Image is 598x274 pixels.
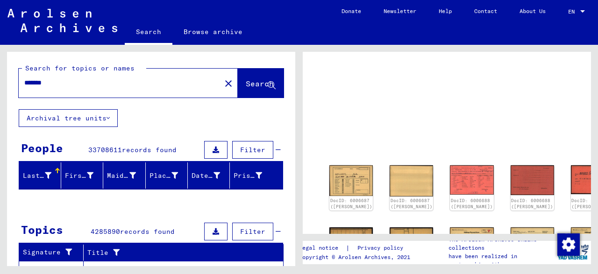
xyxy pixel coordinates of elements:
a: Privacy policy [350,243,414,253]
img: Change consent [557,233,580,256]
div: Last Name [23,168,63,183]
div: Last Name [23,171,51,181]
div: Prisoner # [234,168,274,183]
p: The Arolsen Archives online collections [448,235,555,252]
span: EN [568,8,578,15]
a: DocID: 6006688 ([PERSON_NAME]) [511,198,553,210]
img: yv_logo.png [555,240,591,264]
img: 002.jpg [390,165,433,197]
div: People [21,140,63,156]
div: Date of Birth [192,171,220,181]
div: | [299,243,414,253]
span: Filter [240,146,265,154]
div: Signature [23,247,76,257]
span: records found [122,146,177,154]
span: 4285890 [91,227,120,236]
span: Filter [240,227,265,236]
p: Copyright © Arolsen Archives, 2021 [299,253,414,261]
img: 002.jpg [511,165,554,195]
a: DocID: 6006688 ([PERSON_NAME]) [451,198,493,210]
div: Title [87,248,265,258]
button: Filter [232,223,273,240]
span: 33708611 [88,146,122,154]
img: Arolsen_neg.svg [7,9,117,32]
span: Search [246,79,274,88]
button: Search [238,69,284,98]
a: DocID: 6006687 ([PERSON_NAME]) [391,198,433,210]
a: Legal notice [299,243,346,253]
mat-header-cell: Date of Birth [188,162,230,189]
div: Place of Birth [149,171,178,181]
div: Maiden Name [107,168,147,183]
img: 001.jpg [450,165,493,195]
a: Search [125,21,172,45]
a: Browse archive [172,21,254,43]
div: Topics [21,221,63,238]
img: 001.jpg [450,227,493,258]
mat-header-cell: Prisoner # [230,162,283,189]
div: Date of Birth [192,168,232,183]
mat-header-cell: Last Name [19,162,61,189]
div: First Name [65,171,93,181]
div: Title [87,245,274,260]
mat-header-cell: Maiden Name [103,162,145,189]
div: Prisoner # [234,171,262,181]
img: 002.jpg [511,227,554,258]
mat-header-cell: First Name [61,162,103,189]
span: records found [120,227,175,236]
div: Signature [23,245,85,260]
button: Filter [232,141,273,159]
button: Archival tree units [19,109,118,127]
mat-icon: close [223,78,234,89]
div: Place of Birth [149,168,190,183]
mat-label: Search for topics or names [25,64,135,72]
button: Clear [219,74,238,92]
a: DocID: 6006687 ([PERSON_NAME]) [330,198,372,210]
div: First Name [65,168,105,183]
div: Maiden Name [107,171,135,181]
p: have been realized in partnership with [448,252,555,269]
mat-header-cell: Place of Birth [146,162,188,189]
img: 001.jpg [329,165,373,196]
